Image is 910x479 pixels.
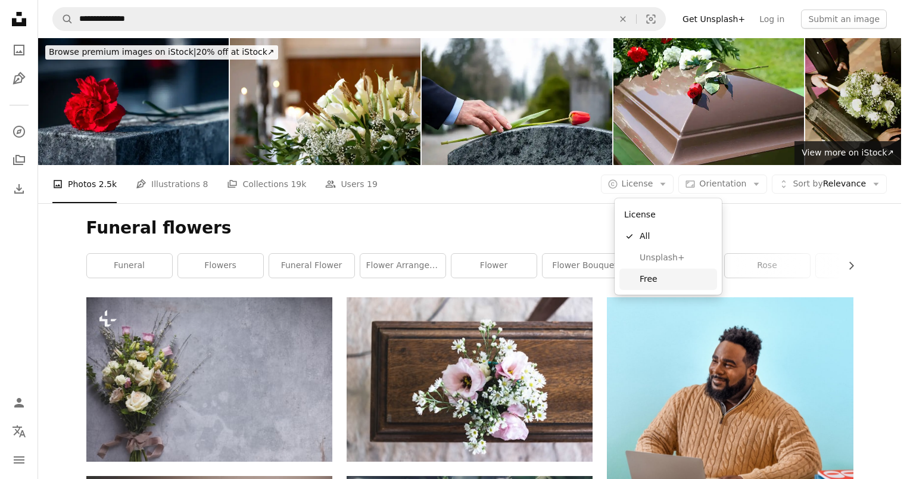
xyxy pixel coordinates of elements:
div: License [619,203,717,226]
span: Free [640,273,712,285]
button: Orientation [678,175,767,194]
span: License [622,179,653,188]
span: Unsplash+ [640,252,712,264]
div: License [615,198,722,295]
span: All [640,231,712,242]
button: License [601,175,674,194]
